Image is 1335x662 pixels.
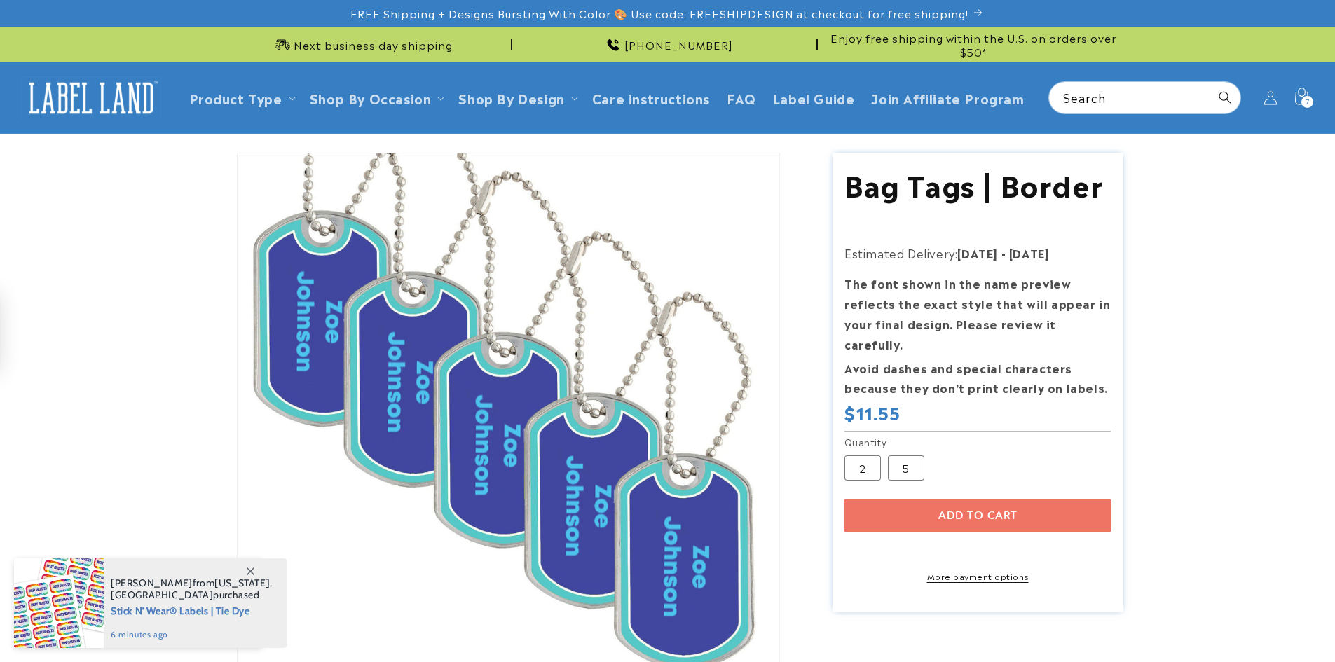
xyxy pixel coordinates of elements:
[844,401,901,423] span: $11.55
[844,165,1111,202] h1: Bag Tags | Border
[844,243,1111,263] p: Estimated Delivery:
[111,601,273,619] span: Stick N' Wear® Labels | Tie Dye
[350,6,968,20] span: FREE Shipping + Designs Bursting With Color 🎨 Use code: FREESHIPDESIGN at checkout for free shipp...
[111,628,273,641] span: 6 minutes ago
[592,90,710,106] span: Care instructions
[111,577,273,601] span: from , purchased
[844,570,1111,582] a: More payment options
[294,38,453,52] span: Next business day shipping
[957,244,998,261] strong: [DATE]
[871,90,1024,106] span: Join Affiliate Program
[214,577,270,589] span: [US_STATE]
[823,31,1123,58] span: Enjoy free shipping within the U.S. on orders over $50*
[1009,244,1050,261] strong: [DATE]
[458,88,564,107] a: Shop By Design
[888,455,924,481] label: 5
[624,38,733,52] span: [PHONE_NUMBER]
[181,81,301,114] summary: Product Type
[1306,96,1310,108] span: 7
[1001,244,1006,261] strong: -
[863,81,1032,114] a: Join Affiliate Program
[844,455,881,481] label: 2
[1210,82,1240,113] button: Search
[16,71,167,125] a: Label Land
[765,81,863,114] a: Label Guide
[189,88,282,107] a: Product Type
[518,27,818,62] div: Announcement
[310,90,432,106] span: Shop By Occasion
[773,90,855,106] span: Label Guide
[111,588,213,601] span: [GEOGRAPHIC_DATA]
[584,81,718,114] a: Care instructions
[844,275,1110,352] strong: The font shown in the name preview reflects the exact style that will appear in your final design...
[450,81,583,114] summary: Shop By Design
[844,359,1108,396] strong: Avoid dashes and special characters because they don’t print clearly on labels.
[727,90,756,106] span: FAQ
[301,81,451,114] summary: Shop By Occasion
[823,27,1123,62] div: Announcement
[111,577,193,589] span: [PERSON_NAME]
[21,76,161,120] img: Label Land
[718,81,765,114] a: FAQ
[212,27,512,62] div: Announcement
[844,435,888,449] legend: Quantity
